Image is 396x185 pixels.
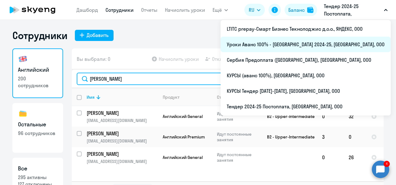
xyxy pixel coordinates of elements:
button: Ещё [213,4,228,16]
p: 200 сотрудников [18,75,58,89]
p: Идут постоянные занятия [217,152,259,163]
h3: Остальные [18,120,58,129]
span: Английский Premium [163,134,205,140]
div: Баланс [288,6,305,14]
h1: Сотрудники [12,29,67,42]
div: Продукт [163,94,212,100]
div: Статус [217,94,230,100]
span: Английский General [163,155,203,160]
p: [PERSON_NAME] [87,130,157,137]
a: Сотрудники [105,7,134,13]
img: english [18,54,28,64]
span: Английский General [163,114,203,119]
td: 0 [317,106,344,127]
td: 0 [317,147,344,168]
a: [PERSON_NAME] [87,151,157,157]
a: Английский200 сотрудников [12,48,63,98]
button: Тендер 2024-25 Постоплата, [GEOGRAPHIC_DATA], ООО [321,2,391,17]
span: Ещё [213,6,222,14]
button: Добавить [75,30,114,41]
p: [EMAIL_ADDRESS][DOMAIN_NAME] [87,118,157,123]
div: Имя [87,94,95,100]
div: Добавить [87,31,109,39]
button: Балансbalance [285,4,317,16]
a: Остальные96 сотрудников [12,103,63,153]
a: [PERSON_NAME] [87,110,157,116]
p: 96 сотрудников [18,130,58,137]
ul: Ещё [221,20,391,115]
h3: Все [18,165,58,173]
p: [PERSON_NAME] [87,151,157,157]
a: [PERSON_NAME] [87,130,157,137]
p: Идут постоянные занятия [217,131,259,142]
div: Продукт [163,94,179,100]
h3: Английский [18,66,58,74]
a: Дашборд [76,7,98,13]
img: others [18,109,28,119]
p: [EMAIL_ADDRESS][DOMAIN_NAME] [87,138,157,144]
input: Поиск по имени, email, продукту или статусу [77,73,379,85]
td: B2 - Upper-Intermediate [260,127,317,147]
p: Идут постоянные занятия [217,111,259,122]
td: B2 - Upper-Intermediate [260,106,317,127]
span: Вы выбрали: 0 [77,55,110,63]
p: [EMAIL_ADDRESS][DOMAIN_NAME] [87,159,157,164]
p: Тендер 2024-25 Постоплата, [GEOGRAPHIC_DATA], ООО [324,2,381,17]
img: balance [307,7,313,13]
a: Начислить уроки [165,7,205,13]
td: 32 [344,106,366,127]
span: RU [249,6,254,14]
div: Статус [217,94,259,100]
p: [PERSON_NAME] [87,110,157,116]
td: 0 [344,127,366,147]
td: 3 [317,127,344,147]
td: 26 [344,147,366,168]
a: Отчеты [141,7,157,13]
div: Имя [87,94,157,100]
p: 295 активны [18,174,58,181]
button: RU [244,4,265,16]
